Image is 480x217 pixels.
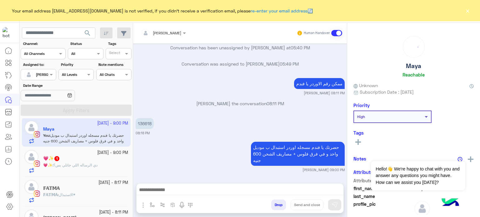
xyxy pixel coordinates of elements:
label: Status [70,41,102,47]
img: make a call [188,203,193,208]
img: select flow [150,202,155,207]
img: defaultAdmin.png [414,201,430,216]
small: [DATE] - 8:17 PM [98,180,128,186]
label: Priority [61,62,93,67]
img: send message [332,202,338,208]
h6: Attributes [353,169,376,175]
span: 05:49 PM [280,61,299,67]
span: Attribute Name [353,177,413,184]
button: search [80,27,95,41]
p: 3/10/2025, 8:18 PM [136,118,154,129]
h5: 𝔽𝔸𝕋𝕄𝔸 [43,186,60,191]
span: 08:11 PM [267,101,284,106]
p: 3/10/2025, 9:00 PM [251,142,345,166]
label: Date Range [23,83,93,88]
b: : [43,192,59,197]
small: [DATE] - 9:00 PM [97,150,128,156]
div: Select [108,50,120,57]
span: first_name [353,185,413,192]
button: × [464,7,471,14]
span: search [84,29,91,37]
h6: Priority [353,102,370,108]
span: 💗✨ [43,163,52,167]
span: 𝔽𝔸𝕋𝕄𝔸 [43,192,58,197]
h6: Notes [353,156,366,161]
button: Apply Filters [21,105,132,116]
button: Drop [271,200,286,210]
div: loading... [405,38,423,56]
span: Hello!👋 We're happy to chat with you and answer any questions you might have. How can we assist y... [371,161,465,190]
p: Conversation has been unassigned by [PERSON_NAME] at [136,44,345,51]
p: Conversation was assigned to [PERSON_NAME] [136,61,345,67]
small: 08:18 PM [136,131,150,136]
p: 3/10/2025, 8:11 PM [294,78,345,89]
button: create order [168,200,178,210]
a: re-enter your email address [251,8,307,13]
img: hulul-logo.png [439,192,461,214]
h6: Tags [353,130,474,136]
small: Human Handover [304,31,330,36]
img: defaultAdmin.png [24,150,38,164]
span: profile_pic [353,201,413,215]
img: send attachment [139,201,147,209]
span: دي الرساله اللي جاتلي بس؟ [53,163,97,167]
button: Trigger scenario [157,200,168,210]
label: Assigned to: [23,62,55,67]
span: Your email address [EMAIL_ADDRESS][DOMAIN_NAME] is not verified, if you didn't receive a verifica... [12,7,313,14]
img: send voice note [178,201,186,209]
span: الاستبدال* [59,192,75,197]
h5: Maya [406,62,421,70]
span: Subscription Date : [DATE] [360,89,414,95]
img: Instagram [34,160,40,167]
small: [PERSON_NAME] 08:11 PM [304,91,345,96]
img: add [468,156,473,162]
img: create order [170,202,175,207]
small: [DATE] - 8:11 PM [99,210,128,215]
label: Channel: [23,41,65,47]
img: Trigger scenario [160,202,165,207]
label: Tags [108,41,131,47]
b: High [357,114,365,119]
span: [PERSON_NAME] [153,31,181,35]
img: defaultAdmin.png [24,180,38,194]
small: [PERSON_NAME] 09:00 PM [302,167,345,172]
span: last_name [353,193,413,200]
b: : [43,163,53,167]
label: Note mentions [98,62,131,67]
p: [PERSON_NAME] the conversation [136,100,345,107]
button: Send and close [291,200,323,210]
span: Unknown [353,82,378,89]
button: select flow [147,200,157,210]
h5: 💗✨ [43,156,60,161]
img: Instagram [34,190,40,197]
img: 919860931428189 [2,27,14,38]
span: 1 [54,156,59,161]
img: defaultAdmin.png [24,70,33,79]
h6: Reachable [402,72,425,77]
span: 05:40 PM [291,45,310,50]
